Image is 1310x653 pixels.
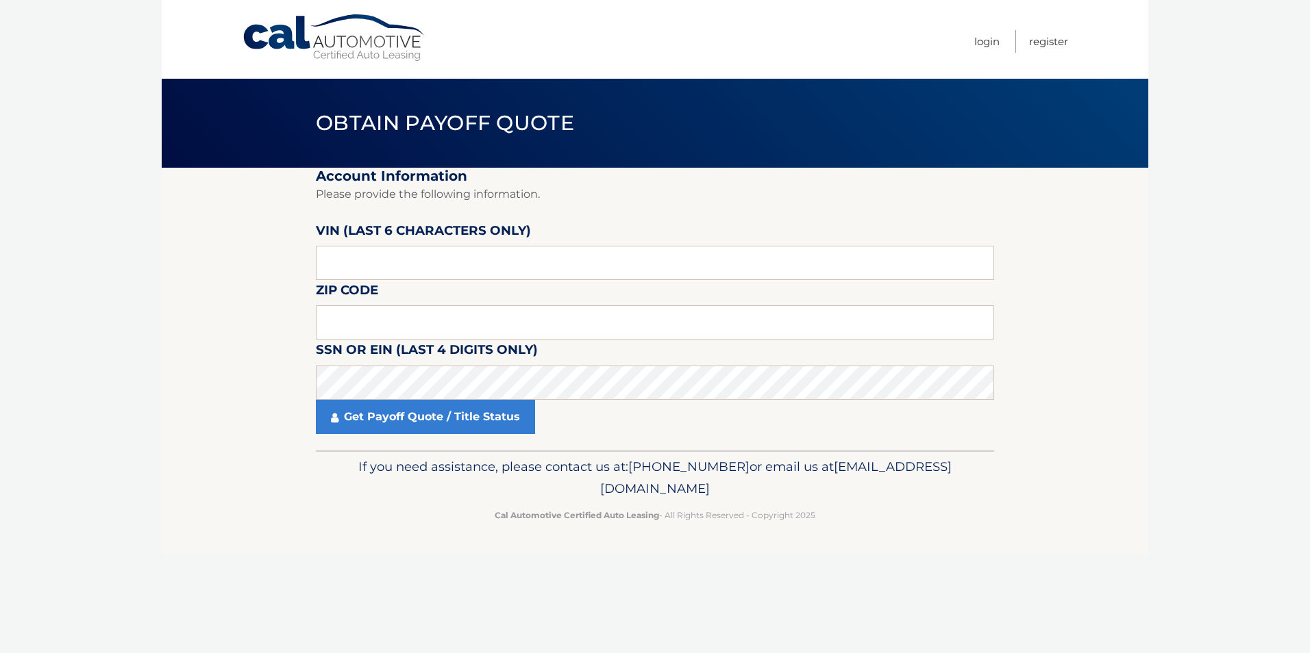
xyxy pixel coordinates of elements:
a: Register [1029,30,1068,53]
p: - All Rights Reserved - Copyright 2025 [325,508,985,522]
p: Please provide the following information. [316,185,994,204]
span: Obtain Payoff Quote [316,110,574,136]
h2: Account Information [316,168,994,185]
a: Get Payoff Quote / Title Status [316,400,535,434]
strong: Cal Automotive Certified Auto Leasing [495,510,659,520]
label: SSN or EIN (last 4 digits only) [316,340,538,365]
label: VIN (last 6 characters only) [316,220,531,246]
a: Cal Automotive [242,14,427,62]
label: Zip Code [316,280,378,305]
a: Login [974,30,1000,53]
p: If you need assistance, please contact us at: or email us at [325,456,985,500]
span: [PHONE_NUMBER] [628,459,750,474]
